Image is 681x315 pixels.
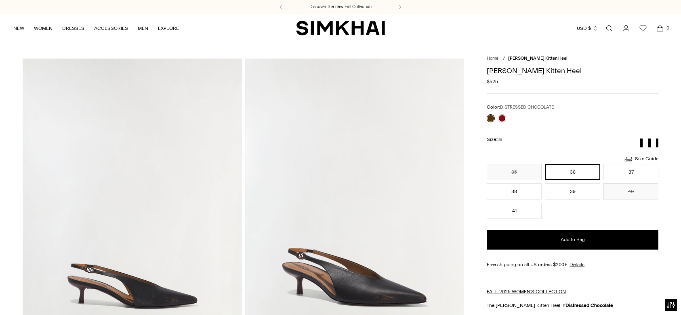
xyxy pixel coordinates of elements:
[565,302,613,308] strong: Distressed Chocolate
[561,236,585,243] span: Add to Bag
[652,20,668,36] a: Open cart modal
[635,20,651,36] a: Wishlist
[570,261,584,268] a: Details
[487,203,542,219] button: 41
[138,19,148,37] a: MEN
[296,20,385,36] a: SIMKHAI
[508,56,567,61] span: [PERSON_NAME] Kitten Heel
[487,55,658,62] nav: breadcrumbs
[13,19,24,37] a: NEW
[487,183,542,199] button: 38
[545,164,600,180] button: 36
[603,183,658,199] button: 40
[487,103,554,111] label: Color:
[94,19,128,37] a: ACCESSORIES
[34,19,53,37] a: WOMEN
[577,19,598,37] button: USD $
[497,137,502,142] span: 36
[487,261,658,268] div: Free shipping on all US orders $200+
[603,164,658,180] button: 37
[503,55,505,62] div: /
[487,67,658,74] h1: [PERSON_NAME] Kitten Heel
[500,105,554,110] span: DISTRESSED CHOCOLATE
[545,183,600,199] button: 39
[601,20,617,36] a: Open search modal
[487,230,658,250] button: Add to Bag
[62,19,84,37] a: DRESSES
[618,20,634,36] a: Go to the account page
[158,19,179,37] a: EXPLORE
[664,24,671,31] span: 0
[487,78,498,85] span: $525
[487,56,498,61] a: Home
[487,289,566,294] a: FALL 2025 WOMEN'S COLLECTION
[487,302,658,309] p: The [PERSON_NAME] Kitten Heel in
[309,4,372,10] a: Discover the new Fall Collection
[487,164,542,180] button: 35
[624,154,658,164] a: Size Guide
[487,136,502,143] label: Size:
